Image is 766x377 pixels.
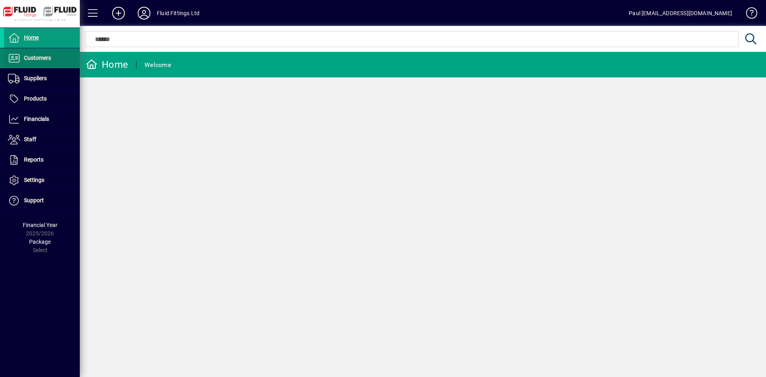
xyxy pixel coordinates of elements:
[157,7,199,20] div: Fluid Fittings Ltd
[29,239,51,245] span: Package
[24,136,36,142] span: Staff
[24,177,44,183] span: Settings
[629,7,732,20] div: Paul [EMAIL_ADDRESS][DOMAIN_NAME]
[4,170,80,190] a: Settings
[23,222,57,228] span: Financial Year
[4,69,80,89] a: Suppliers
[24,75,47,81] span: Suppliers
[131,6,157,20] button: Profile
[4,130,80,150] a: Staff
[24,34,39,41] span: Home
[4,109,80,129] a: Financials
[24,95,47,102] span: Products
[24,116,49,122] span: Financials
[4,150,80,170] a: Reports
[86,58,128,71] div: Home
[24,197,44,203] span: Support
[24,156,43,163] span: Reports
[740,2,756,28] a: Knowledge Base
[24,55,51,61] span: Customers
[4,191,80,211] a: Support
[4,89,80,109] a: Products
[144,59,171,71] div: Welcome
[4,48,80,68] a: Customers
[106,6,131,20] button: Add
